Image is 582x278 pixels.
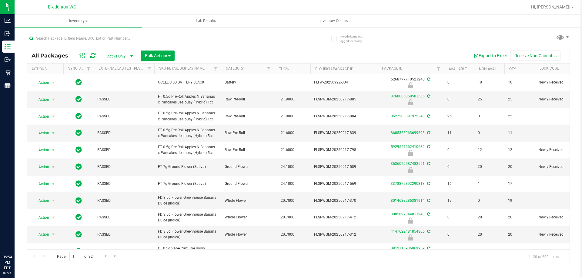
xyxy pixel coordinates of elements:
span: FLSRWGM-20250917-795 [314,147,373,153]
span: 25 [447,113,470,119]
span: Sync from Compliance System [426,212,430,216]
span: 20.7000 [278,213,297,222]
span: 25 [508,113,531,119]
span: Whole Flower [225,214,270,220]
span: PASSED [97,249,151,254]
span: FT 7g Ground Flower (Sativa) [158,181,217,187]
a: Inventory Counts [270,15,397,27]
span: 1 [478,181,501,187]
span: PASSED [97,164,151,170]
span: 20 [508,214,531,220]
span: Whole Flower [225,232,270,237]
a: Category [226,66,244,70]
a: Package ID [382,66,403,70]
span: FLSRWGM-20250917-589 [314,164,373,170]
a: Available [449,67,467,71]
span: Ground Flower [225,181,270,187]
span: 21.9000 [278,95,297,104]
span: select [50,230,57,239]
iframe: Resource center [6,230,24,248]
span: Ground Flower [225,164,270,170]
span: In Sync [75,112,82,120]
span: Sync from Compliance System [426,145,430,149]
span: Action [33,78,49,87]
span: 10 [478,80,501,85]
span: Action [33,196,49,205]
span: 20.7000 [278,196,297,205]
span: 19 [508,198,531,204]
span: FLSRWGM-20250917-412 [314,214,373,220]
span: Lab Results [188,18,224,24]
a: 0812715936069959 [391,246,425,250]
span: select [50,213,57,222]
span: Sync from Compliance System [426,77,430,81]
span: 24.1000 [278,162,297,171]
span: Vape Cart Live Rosin [225,249,270,254]
span: Sync from Compliance System [426,198,430,203]
span: In Sync [75,78,82,87]
span: 17 [508,181,531,187]
span: FT 0.5g Pre-Roll Apples N Bananas x Pancakes Jealousy (Hybrid) 1ct [158,110,217,122]
div: Newly Received [376,150,445,156]
span: 0 [447,164,470,170]
span: Inventory [15,18,142,24]
span: In Sync [75,196,82,205]
a: 4147622481854806 [391,229,425,234]
a: External Lab Test Result [99,66,146,70]
a: Filter [264,64,274,74]
span: 0 [447,96,470,102]
span: Sync from Compliance System [426,131,430,135]
a: 8014638286381914 [391,198,425,203]
div: Newly Received [376,217,445,224]
span: Newly Received [538,232,577,237]
span: FLSRWGM-20250917-569 [314,181,373,187]
span: select [50,129,57,137]
span: FLTW-20250922-004 [314,80,373,85]
span: Raw Pre-Roll [225,147,270,153]
span: Action [33,112,49,121]
span: PASSED [97,214,151,220]
span: 10 [508,80,531,85]
span: PASSED [97,232,151,237]
span: 12 [508,147,531,153]
span: PASSED [97,96,151,102]
span: Whole Flower [225,198,270,204]
span: 8 [508,249,531,254]
span: select [50,95,57,104]
span: 21.9000 [278,112,297,121]
span: Newly Received [538,249,577,254]
button: Receive Non-Cannabis [510,51,560,61]
span: Hi, [PERSON_NAME]! [531,5,570,9]
a: 8605368963699693 [391,131,425,135]
span: In Sync [75,162,82,171]
span: Inventory Counts [311,18,356,24]
a: 8768085068583566 [391,94,425,98]
span: GL 0.5g Vape Cart Live Rosin Bosscotti (Indica) [158,246,217,257]
span: 0 [478,113,501,119]
span: All Packages [32,52,74,59]
div: Newly Received [376,167,445,173]
span: 0 [447,232,470,237]
span: 20 [508,232,531,237]
span: In Sync [75,95,82,103]
span: FT 0.5g Pre-Roll Apples N Bananas x Pancakes Jealousy (Hybrid) 5ct [158,127,217,139]
inline-svg: Inventory [5,44,11,50]
a: 3085897844811243 [391,212,425,216]
span: Sync from Compliance System [426,182,430,186]
span: Raw Pre-Roll [225,113,270,119]
span: select [50,196,57,205]
span: select [50,163,57,171]
span: PASSED [97,198,151,204]
span: FLSRWGM-20250917-884 [314,113,373,119]
span: 19 [447,198,470,204]
a: Go to the last page [111,252,120,260]
span: Sync from Compliance System [426,246,430,250]
span: Page of 32 [52,252,98,261]
span: Newly Received [538,96,577,102]
input: 1 [69,252,80,261]
span: Newly Received [538,80,577,85]
span: In Sync [75,247,82,256]
span: FT 7g Ground Flower (Sativa) [158,164,217,170]
span: Bulk Actions [145,53,171,58]
a: Filter [84,64,94,74]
